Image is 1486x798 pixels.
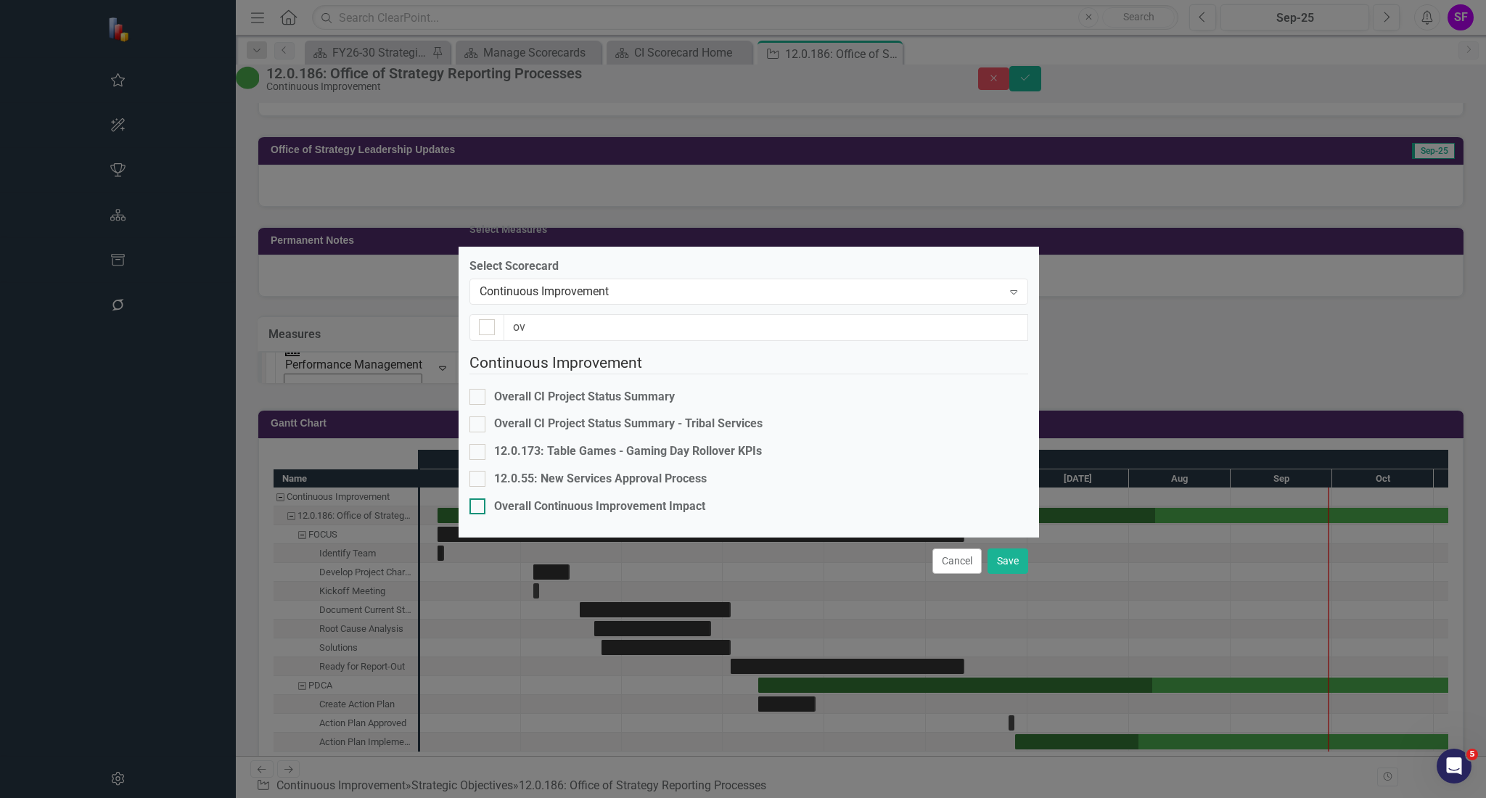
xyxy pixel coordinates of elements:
legend: Continuous Improvement [469,352,1028,374]
label: Select Scorecard [469,258,1028,275]
button: Save [988,548,1028,574]
div: Overall CI Project Status Summary [494,389,675,406]
button: Cancel [932,548,982,574]
input: Filter Measures [504,314,1028,341]
div: Continuous Improvement [480,283,1003,300]
div: 12.0.55: New Services Approval Process [494,471,707,488]
div: Overall Continuous Improvement Impact [494,498,705,515]
div: 12.0.173: Table Games - Gaming Day Rollover KPIs [494,443,762,460]
div: Overall CI Project Status Summary - Tribal Services [494,416,763,432]
iframe: Intercom live chat [1437,749,1471,783]
div: Select Measures [469,224,547,235]
span: 5 [1466,749,1478,760]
